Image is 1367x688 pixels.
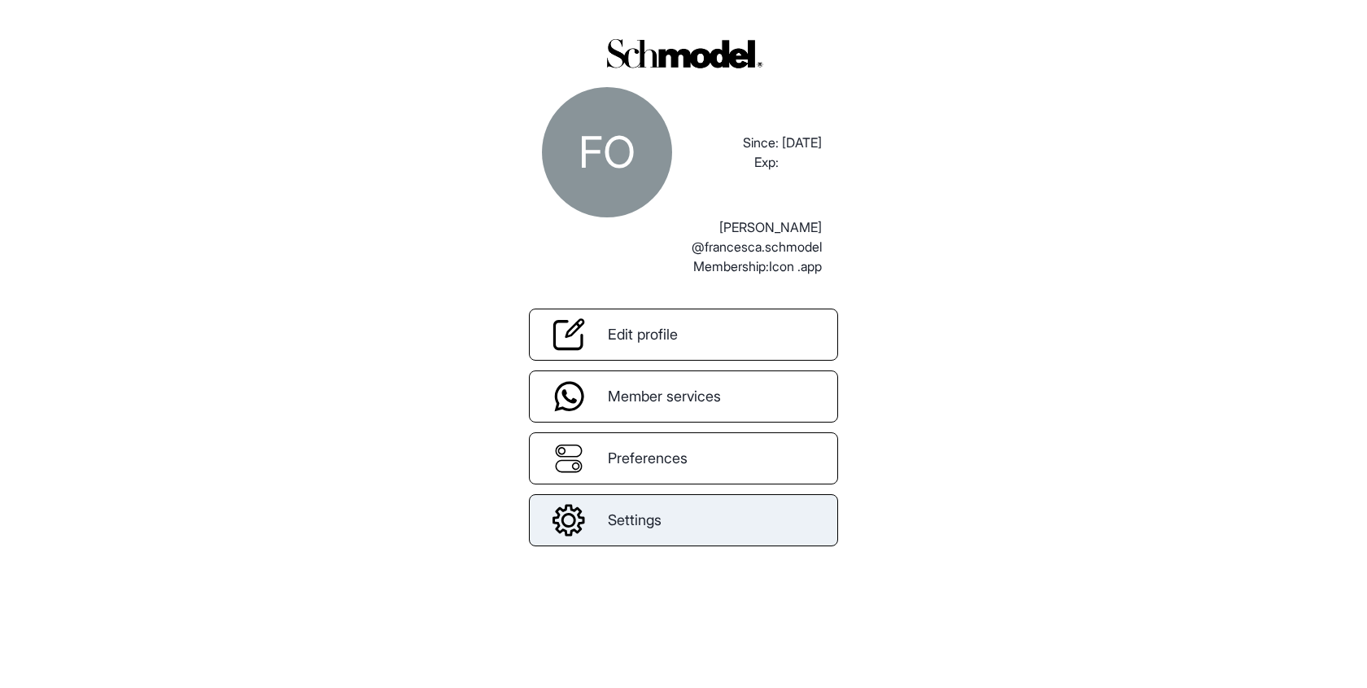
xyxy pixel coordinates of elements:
span: FO [579,125,635,178]
p: [PERSON_NAME] [719,217,822,237]
p: @francesca.schmodel [692,237,822,256]
p: Exp: [754,152,779,172]
a: EditProfileEdit profile [529,309,838,361]
a: settingsSettings [529,494,838,546]
img: logo [598,33,769,74]
p: Membership: Icon .app [693,256,822,276]
span: Member services [608,385,721,407]
p: [DATE] [782,133,822,152]
img: MemberServices [553,380,585,413]
p: Since: [743,133,779,152]
img: settings [552,504,585,537]
div: Francesca Osborn [542,87,672,217]
span: Edit profile [608,323,678,345]
img: EditProfile [552,318,585,351]
span: Preferences [608,447,688,469]
img: Preferances [552,442,585,475]
span: Settings [608,509,662,531]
